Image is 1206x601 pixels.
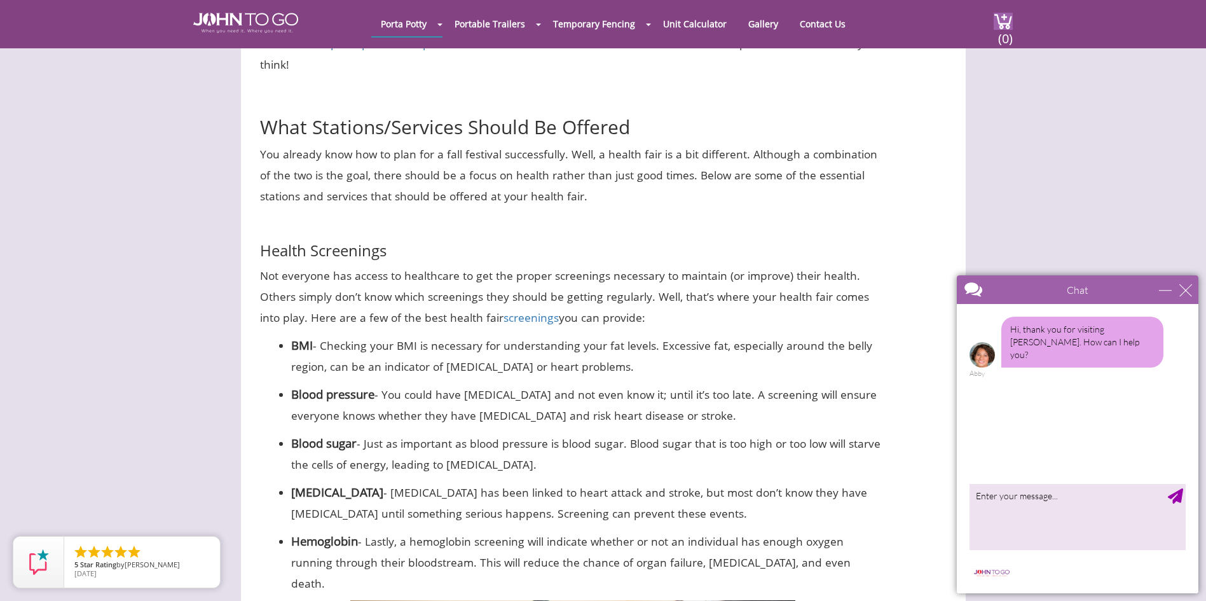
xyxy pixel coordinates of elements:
p: - Lastly, a hemoglobin screening will indicate whether or not an individual has enough oxygen run... [291,530,886,594]
li:  [127,544,142,560]
a: Porta Potty [371,11,436,36]
p: - You could have [MEDICAL_DATA] and not even know it; until it’s too late. A screening will ensur... [291,383,886,426]
iframe: Live Chat Box [949,268,1206,601]
strong: Hemoglobin [291,533,358,549]
img: cart a [994,13,1013,30]
p: You already know how to plan for a fall festival successfully. Well, a health fair is a bit diffe... [260,144,886,207]
h3: Health Screenings [260,219,886,259]
a: Gallery [739,11,788,36]
span: (0) [997,20,1013,47]
span: by [74,561,210,570]
li:  [86,544,102,560]
p: Not everyone has access to healthcare to get the proper screenings necessary to maintain (or impr... [260,265,886,328]
strong: [MEDICAL_DATA] [291,484,383,500]
li:  [113,544,128,560]
img: Review Rating [26,549,51,575]
p: - Checking your BMI is necessary for understanding your fat levels. Excessive fat, especially aro... [291,335,886,377]
strong: Blood pressure [291,386,374,402]
img: JOHN to go [193,13,298,33]
a: Unit Calculator [654,11,736,36]
a: Contact Us [790,11,855,36]
strong: BMI [291,337,313,353]
strong: Blood sugar [291,435,357,451]
span: Star Rating [80,560,116,569]
h2: What Stations/Services Should Be Offered [260,88,886,137]
span: [PERSON_NAME] [125,560,180,569]
span: 5 [74,560,78,569]
a: screenings [504,310,559,325]
li:  [100,544,115,560]
p: - [MEDICAL_DATA] has been linked to heart attack and stroke, but most don’t know they have [MEDIC... [291,481,886,524]
a: porta potties for special events [331,36,490,51]
li:  [73,544,88,560]
a: Temporary Fencing [544,11,645,36]
span: [DATE] [74,569,97,578]
a: Portable Trailers [445,11,535,36]
p: - Just as important as blood pressure is blood sugar. Blood sugar that is too high or too low wil... [291,432,886,475]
